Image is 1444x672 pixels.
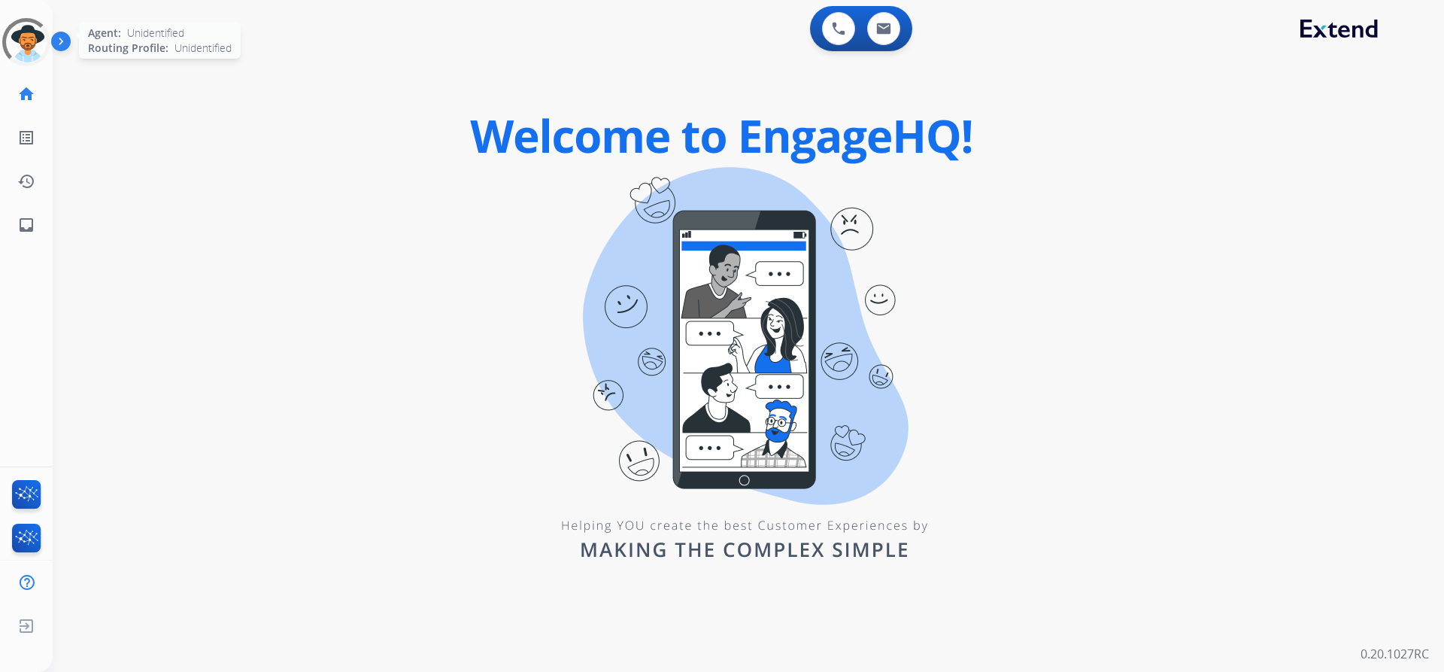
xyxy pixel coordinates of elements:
mat-icon: history [17,172,35,190]
mat-icon: home [17,85,35,103]
span: Routing Profile: [88,41,168,56]
mat-icon: inbox [17,216,35,234]
mat-icon: list_alt [17,129,35,147]
span: Unidentified [174,41,232,56]
p: 0.20.1027RC [1361,645,1429,663]
span: Agent: [88,26,121,41]
span: Unidentified [127,26,184,41]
